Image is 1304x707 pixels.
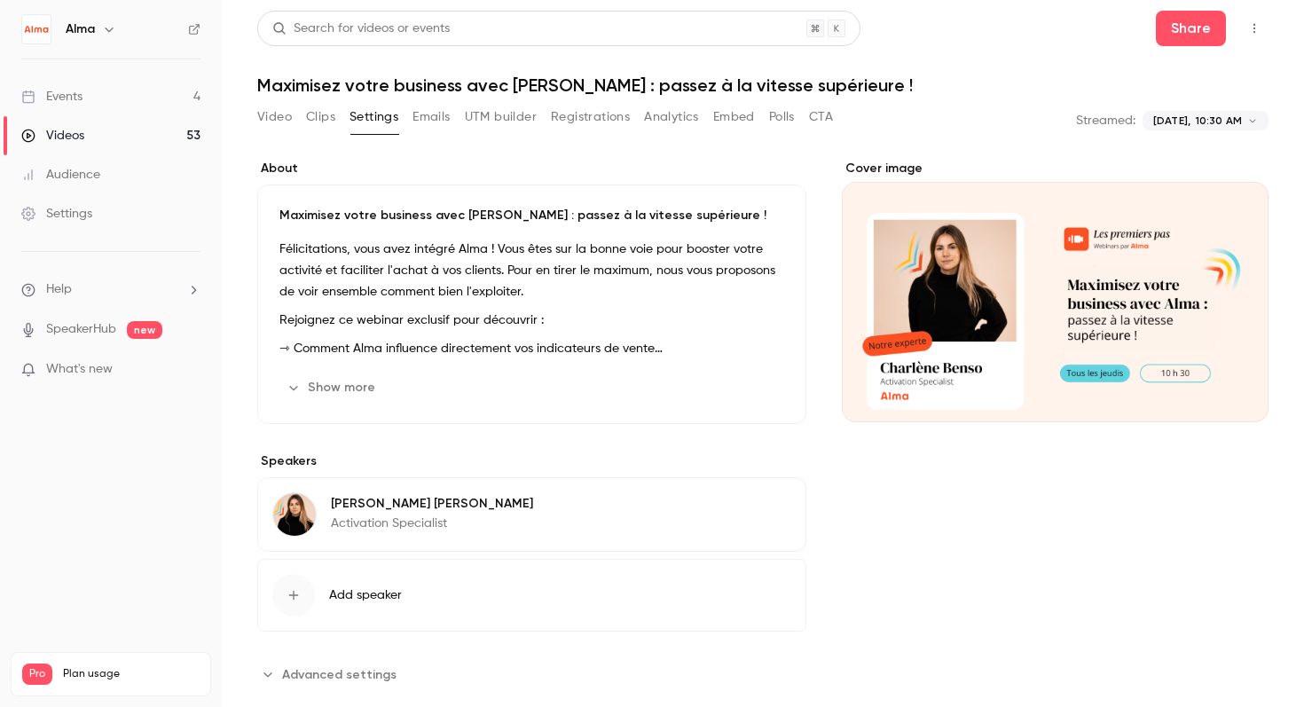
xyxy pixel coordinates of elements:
p: ⇾ Comment Alma influence directement vos indicateurs de vente [279,338,784,359]
button: Advanced settings [257,660,407,688]
section: Cover image [842,160,1269,422]
section: Advanced settings [257,660,806,688]
button: Top Bar Actions [1240,14,1269,43]
div: Settings [21,205,92,223]
button: Add speaker [257,559,806,632]
button: Settings [350,103,398,131]
span: What's new [46,360,113,379]
span: 10:30 AM [1196,113,1242,129]
button: Emails [412,103,450,131]
h1: Maximisez votre business avec [PERSON_NAME] : passez à la vitesse supérieure ! [257,75,1269,96]
p: Maximisez votre business avec [PERSON_NAME] : passez à la vitesse supérieure ! [279,207,784,224]
button: Show more [279,373,386,402]
li: help-dropdown-opener [21,280,200,299]
iframe: Noticeable Trigger [179,362,200,378]
a: SpeakerHub [46,320,116,339]
label: Speakers [257,452,806,470]
div: Charlène Benso[PERSON_NAME] [PERSON_NAME]Activation Specialist [257,477,806,552]
button: Analytics [644,103,699,131]
button: Polls [769,103,795,131]
button: Registrations [551,103,630,131]
h6: Alma [66,20,95,38]
div: Events [21,88,82,106]
span: Pro [22,664,52,685]
label: Cover image [842,160,1269,177]
button: Clips [306,103,335,131]
div: Audience [21,166,100,184]
p: [PERSON_NAME] [PERSON_NAME] [331,495,533,513]
span: Advanced settings [282,665,397,684]
button: CTA [809,103,833,131]
button: Share [1156,11,1226,46]
button: Embed [713,103,755,131]
p: Félicitations, vous avez intégré Alma ! Vous êtes sur la bonne voie pour booster votre activité e... [279,239,784,302]
img: Charlène Benso [273,493,316,536]
span: Add speaker [329,586,402,604]
p: Streamed: [1076,112,1135,130]
span: Help [46,280,72,299]
div: Search for videos or events [272,20,450,38]
div: Videos [21,127,84,145]
label: About [257,160,806,177]
button: Video [257,103,292,131]
span: [DATE], [1153,113,1190,129]
img: Alma [22,15,51,43]
span: new [127,321,162,339]
p: Rejoignez ce webinar exclusif pour découvrir : [279,310,784,331]
button: UTM builder [465,103,537,131]
p: Activation Specialist [331,515,533,532]
span: Plan usage [63,667,200,681]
